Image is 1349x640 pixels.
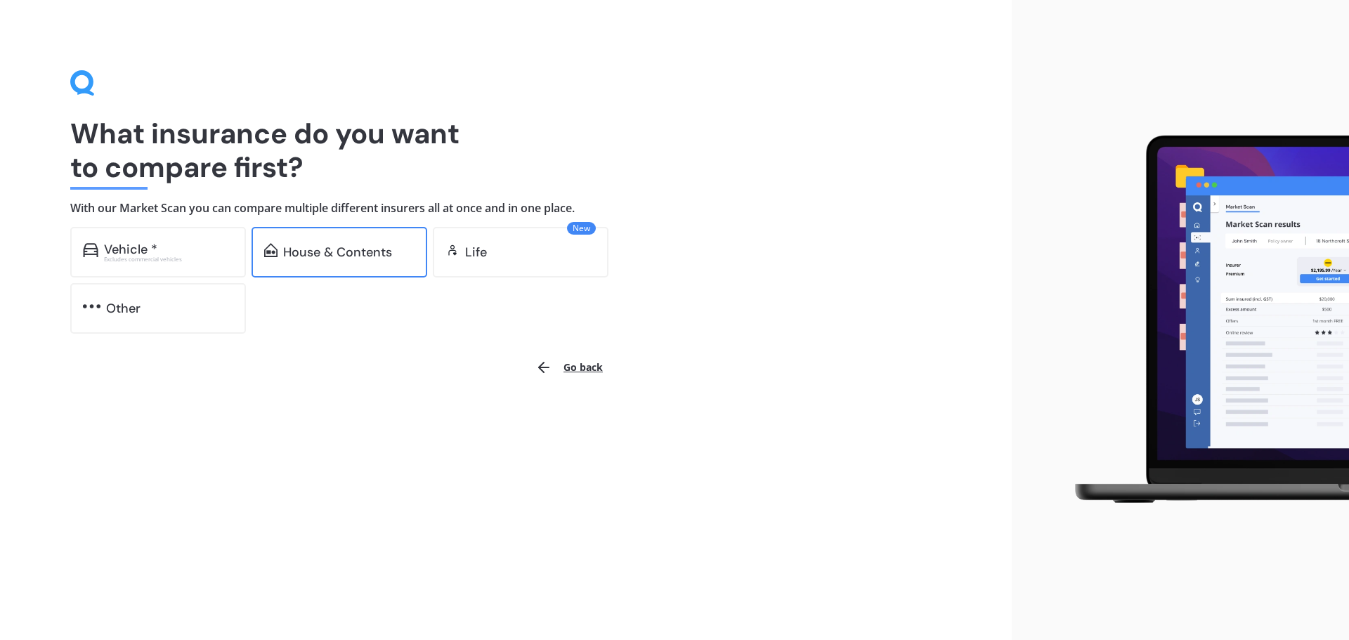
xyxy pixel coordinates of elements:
h4: With our Market Scan you can compare multiple different insurers all at once and in one place. [70,201,941,216]
h1: What insurance do you want to compare first? [70,117,941,184]
img: car.f15378c7a67c060ca3f3.svg [83,243,98,257]
img: home-and-contents.b802091223b8502ef2dd.svg [264,243,278,257]
div: Excludes commercial vehicles [104,256,233,262]
div: House & Contents [283,245,392,259]
img: other.81dba5aafe580aa69f38.svg [83,299,100,313]
div: Vehicle * [104,242,157,256]
span: New [567,222,596,235]
div: Life [465,245,487,259]
img: laptop.webp [1055,127,1349,514]
div: Other [106,301,141,315]
img: life.f720d6a2d7cdcd3ad642.svg [445,243,460,257]
button: Go back [527,351,611,384]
